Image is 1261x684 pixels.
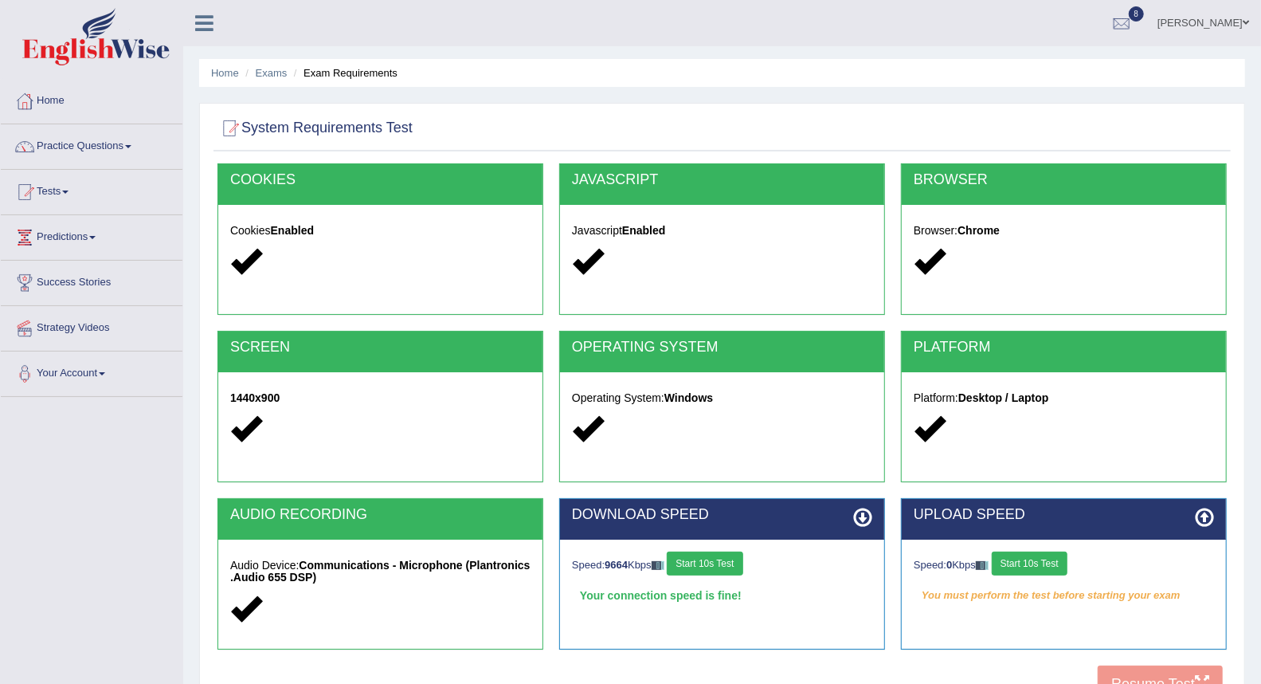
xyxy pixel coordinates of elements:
strong: 0 [946,559,952,571]
strong: 9664 [605,559,628,571]
h2: BROWSER [914,172,1214,188]
span: 8 [1129,6,1145,22]
div: Your connection speed is fine! [572,584,872,607]
h5: Browser: [914,225,1214,237]
h2: DOWNLOAD SPEED [572,507,872,523]
a: Home [211,67,239,79]
strong: Communications - Microphone (Plantronics .Audio 655 DSP) [230,559,531,584]
a: Home [1,79,182,119]
h2: System Requirements Test [217,116,413,140]
h2: UPLOAD SPEED [914,507,1214,523]
a: Tests [1,170,182,210]
strong: Windows [664,391,713,404]
h2: PLATFORM [914,340,1214,356]
div: Speed: Kbps [572,552,872,580]
h2: COOKIES [230,172,531,188]
h5: Audio Device: [230,560,531,584]
a: Predictions [1,215,182,255]
a: Your Account [1,352,182,391]
button: Start 10s Test [992,552,1067,576]
a: Success Stories [1,261,182,301]
div: Speed: Kbps [914,552,1214,580]
h2: SCREEN [230,340,531,356]
a: Exams [256,67,288,79]
strong: Chrome [957,224,1000,237]
strong: 1440x900 [230,391,280,404]
button: Start 10s Test [667,552,742,576]
h5: Operating System: [572,392,872,404]
h2: OPERATING SYSTEM [572,340,872,356]
h2: AUDIO RECORDING [230,507,531,523]
strong: Enabled [271,224,314,237]
h2: JAVASCRIPT [572,172,872,188]
h5: Javascript [572,225,872,237]
strong: Desktop / Laptop [958,391,1049,404]
h5: Cookies [230,225,531,237]
em: You must perform the test before starting your exam [914,584,1214,607]
img: ajax-loader-fb-connection.gif [976,561,989,570]
li: Exam Requirements [290,65,397,81]
img: ajax-loader-fb-connection.gif [652,561,664,570]
a: Practice Questions [1,124,182,164]
a: Strategy Videos [1,306,182,346]
strong: Enabled [622,224,665,237]
h5: Platform: [914,392,1214,404]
